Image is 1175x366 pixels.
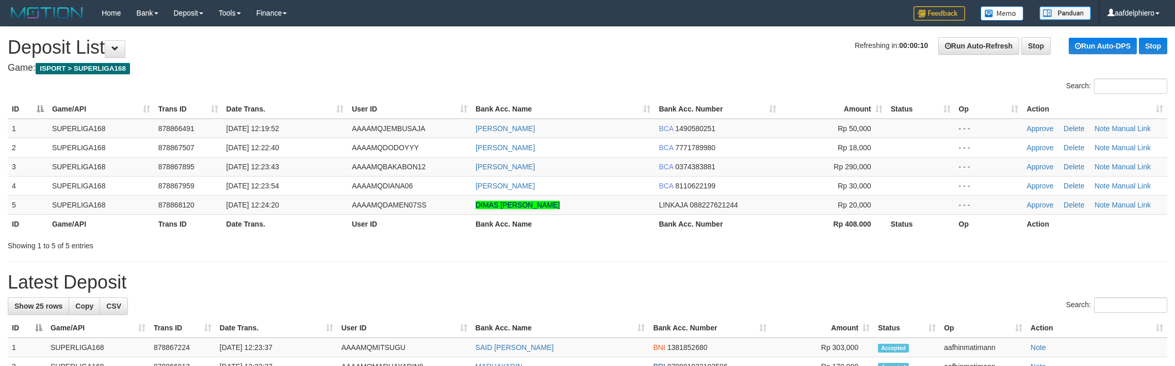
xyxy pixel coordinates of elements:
div: Showing 1 to 5 of 5 entries [8,236,482,251]
td: [DATE] 12:23:37 [216,338,337,357]
span: Copy 7771789980 to clipboard [675,144,715,152]
a: Manual Link [1112,201,1151,209]
a: Delete [1064,182,1084,190]
span: Show 25 rows [14,302,62,310]
strong: 00:00:10 [899,41,928,50]
td: - - - [955,176,1023,195]
td: 878867224 [150,338,216,357]
th: Amount: activate to sort column ascending [771,319,874,338]
a: Copy [69,297,100,315]
span: 878867959 [158,182,194,190]
th: User ID: activate to sort column ascending [337,319,471,338]
a: [PERSON_NAME] [476,163,535,171]
span: [DATE] 12:19:52 [226,124,279,133]
span: BNI [653,343,665,352]
span: BCA [659,144,673,152]
span: BCA [659,124,673,133]
a: [PERSON_NAME] [476,144,535,152]
td: SUPERLIGA168 [48,176,154,195]
span: AAAAMQDAMEN07SS [352,201,427,209]
th: Game/API: activate to sort column ascending [48,100,154,119]
td: 1 [8,338,46,357]
img: Button%20Memo.svg [981,6,1024,21]
a: Note [1095,182,1110,190]
span: [DATE] 12:22:40 [226,144,279,152]
th: Op [955,214,1023,233]
a: Approve [1026,144,1053,152]
img: panduan.png [1039,6,1091,20]
td: 5 [8,195,48,214]
td: 2 [8,138,48,157]
th: Date Trans.: activate to sort column ascending [222,100,348,119]
th: Status [887,214,955,233]
a: Delete [1064,163,1084,171]
h1: Deposit List [8,37,1167,58]
span: AAAAMQDODOYYY [352,144,419,152]
th: Bank Acc. Number: activate to sort column ascending [649,319,771,338]
a: Run Auto-Refresh [938,37,1019,55]
th: Rp 408.000 [780,214,887,233]
a: SAID [PERSON_NAME] [476,343,554,352]
a: Approve [1026,201,1053,209]
a: Manual Link [1112,124,1151,133]
span: 878867895 [158,163,194,171]
a: Stop [1021,37,1051,55]
a: Manual Link [1112,182,1151,190]
span: BCA [659,182,673,190]
td: SUPERLIGA168 [48,138,154,157]
span: Copy 1381852680 to clipboard [667,343,708,352]
td: SUPERLIGA168 [48,119,154,138]
span: Copy 0374383881 to clipboard [675,163,715,171]
span: Copy 088227621244 to clipboard [690,201,738,209]
span: AAAAMQBAKABON12 [352,163,426,171]
span: 878867507 [158,144,194,152]
span: Rp 20,000 [838,201,871,209]
img: Feedback.jpg [913,6,965,21]
th: Trans ID: activate to sort column ascending [154,100,222,119]
td: SUPERLIGA168 [46,338,150,357]
th: Bank Acc. Number: activate to sort column ascending [655,100,780,119]
th: User ID [348,214,471,233]
span: Accepted [878,344,909,353]
span: Copy [75,302,93,310]
span: [DATE] 12:23:54 [226,182,279,190]
th: Amount: activate to sort column ascending [780,100,887,119]
th: Action [1022,214,1167,233]
a: Delete [1064,124,1084,133]
a: Note [1031,343,1046,352]
th: ID: activate to sort column descending [8,100,48,119]
th: Bank Acc. Name: activate to sort column ascending [471,100,655,119]
a: Manual Link [1112,144,1151,152]
span: CSV [106,302,121,310]
th: Trans ID [154,214,222,233]
a: [PERSON_NAME] [476,124,535,133]
a: Manual Link [1112,163,1151,171]
span: BCA [659,163,673,171]
span: Copy 1490580251 to clipboard [675,124,715,133]
a: Stop [1139,38,1167,54]
a: Approve [1026,163,1053,171]
span: Rp 290,000 [834,163,871,171]
span: [DATE] 12:24:20 [226,201,279,209]
a: Note [1095,144,1110,152]
th: Op: activate to sort column ascending [940,319,1026,338]
th: Bank Acc. Name [471,214,655,233]
a: [PERSON_NAME] [476,182,535,190]
th: ID: activate to sort column descending [8,319,46,338]
input: Search: [1094,297,1167,313]
td: AAAAMQMITSUGU [337,338,471,357]
th: Action: activate to sort column ascending [1026,319,1167,338]
a: DIMAS [PERSON_NAME] [476,201,560,209]
span: LINKAJA [659,201,688,209]
th: ID [8,214,48,233]
span: 878868120 [158,201,194,209]
th: Bank Acc. Name: activate to sort column ascending [471,319,649,338]
th: Bank Acc. Number [655,214,780,233]
td: 4 [8,176,48,195]
th: Date Trans. [222,214,348,233]
a: Run Auto-DPS [1069,38,1137,54]
th: Op: activate to sort column ascending [955,100,1023,119]
td: Rp 303,000 [771,338,874,357]
a: Note [1095,163,1110,171]
th: Trans ID: activate to sort column ascending [150,319,216,338]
